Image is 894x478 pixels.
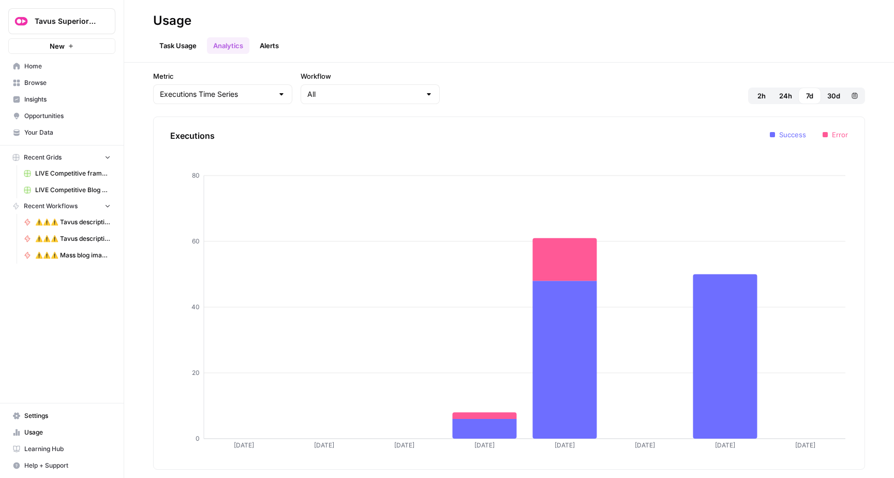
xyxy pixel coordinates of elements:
button: 2h [750,88,773,104]
a: ⚠️⚠️⚠️ Tavus description updater WIP [19,230,115,247]
a: LIVE Competitive framed blog writer v6 Grid (1) [19,165,115,182]
tspan: [DATE] [715,441,735,449]
div: Usage [153,12,191,29]
button: 30d [821,88,846,104]
button: Workspace: Tavus Superiority [8,8,115,34]
a: Home [8,58,115,75]
tspan: [DATE] [555,441,575,449]
span: 24h [779,91,792,101]
tspan: [DATE] [635,441,655,449]
a: Insights [8,91,115,108]
a: Analytics [207,37,249,54]
a: Opportunities [8,108,115,124]
img: Tavus Superiority Logo [12,12,31,31]
a: Usage [8,424,115,441]
a: Task Usage [153,37,203,54]
button: New [8,38,115,54]
span: Recent Workflows [24,201,78,211]
span: Usage [24,428,111,437]
tspan: 40 [191,303,200,311]
a: ⚠️⚠️⚠️ Tavus description updater (ACTIVE) [19,214,115,230]
a: Your Data [8,124,115,141]
button: Help + Support [8,457,115,474]
input: All [307,89,421,99]
span: Browse [24,78,111,88]
a: Alerts [254,37,285,54]
span: 30d [827,91,840,101]
span: Learning Hub [24,444,111,454]
span: ⚠️⚠️⚠️ Tavus description updater WIP [35,234,111,243]
button: Recent Workflows [8,198,115,214]
label: Workflow [301,71,440,81]
tspan: 80 [192,171,200,179]
a: Learning Hub [8,441,115,457]
span: LIVE Competitive framed blog writer v6 Grid (1) [35,169,111,178]
li: Success [770,129,806,140]
span: 7d [806,91,813,101]
span: ⚠️⚠️⚠️ Tavus description updater (ACTIVE) [35,218,111,227]
button: Recent Grids [8,150,115,165]
a: LIVE Competitive Blog Writer Grid [19,182,115,198]
li: Error [823,129,848,140]
span: ⚠️⚠️⚠️ Mass blog image updater [35,251,111,260]
tspan: [DATE] [474,441,495,449]
a: ⚠️⚠️⚠️ Mass blog image updater [19,247,115,264]
span: Home [24,62,111,71]
span: Help + Support [24,461,111,470]
span: Your Data [24,128,111,137]
tspan: 20 [192,369,200,376]
label: Metric [153,71,292,81]
input: Executions Time Series [160,89,273,99]
tspan: [DATE] [795,441,815,449]
button: 24h [773,88,798,104]
span: Tavus Superiority [35,16,97,26]
span: New [50,41,65,51]
a: Settings [8,408,115,424]
tspan: [DATE] [394,441,414,449]
tspan: [DATE] [314,441,334,449]
span: Opportunities [24,111,111,121]
span: LIVE Competitive Blog Writer Grid [35,185,111,195]
tspan: 60 [192,237,200,245]
span: 2h [757,91,766,101]
span: Insights [24,95,111,104]
tspan: 0 [196,434,200,442]
span: Recent Grids [24,153,62,162]
a: Browse [8,75,115,91]
span: Settings [24,411,111,421]
tspan: [DATE] [234,441,254,449]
